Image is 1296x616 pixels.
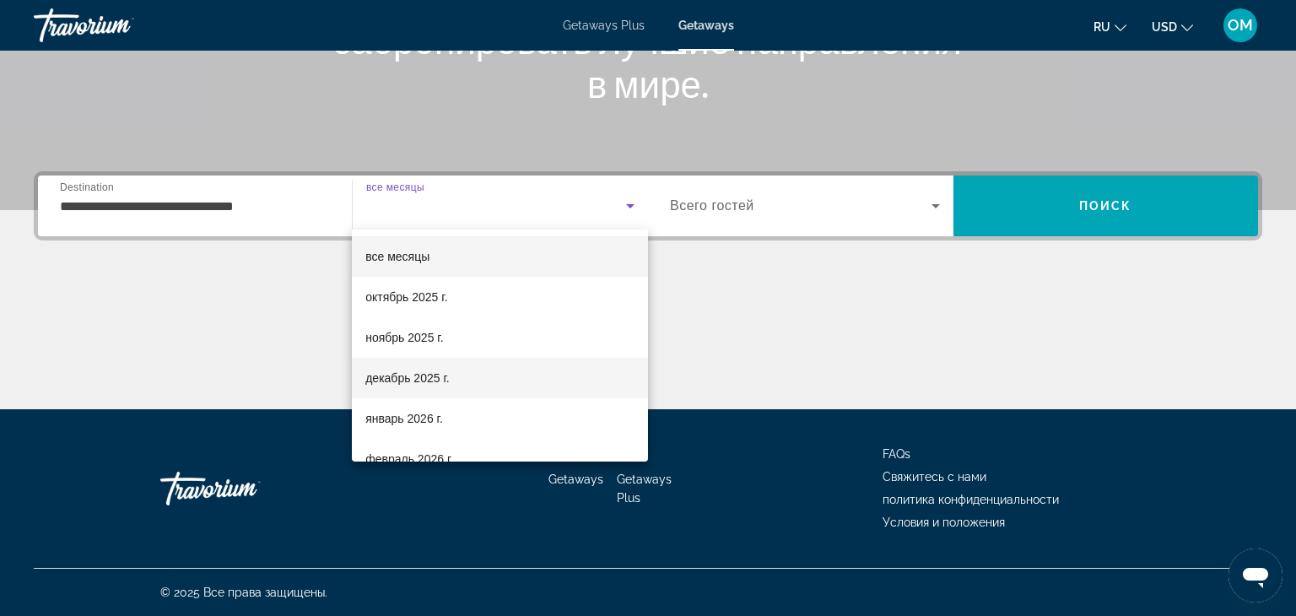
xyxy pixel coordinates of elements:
span: декабрь 2025 г. [365,368,449,388]
span: февраль 2026 г. [365,449,453,469]
span: все месяцы [365,250,429,263]
span: ноябрь 2025 г. [365,327,443,348]
span: январь 2026 г. [365,408,443,429]
iframe: Кнопка запуска окна обмена сообщениями [1228,548,1282,602]
span: октябрь 2025 г. [365,287,447,307]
